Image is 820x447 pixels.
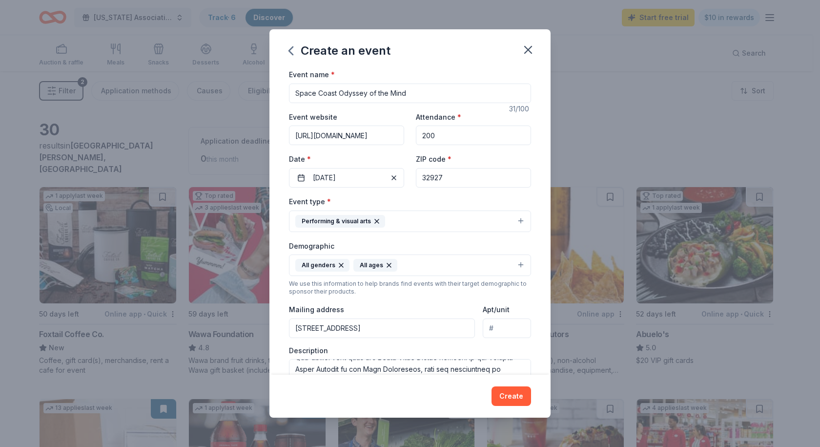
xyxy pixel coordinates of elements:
[289,70,335,80] label: Event name
[416,126,531,145] input: 20
[416,168,531,188] input: 12345 (U.S. only)
[289,346,328,356] label: Description
[289,241,334,251] label: Demographic
[289,154,404,164] label: Date
[295,215,385,228] div: Performing & visual arts
[289,280,531,296] div: We use this information to help brands find events with their target demographic to sponsor their...
[289,168,404,188] button: [DATE]
[295,259,349,272] div: All genders
[289,255,531,276] button: All gendersAll ages
[289,43,390,59] div: Create an event
[289,126,404,145] input: https://www...
[289,197,331,207] label: Event type
[289,112,337,122] label: Event website
[289,319,475,338] input: Enter a US address
[416,112,461,122] label: Attendance
[483,319,531,338] input: #
[289,359,531,403] textarea: Lor Ipsum Dolor Sitamet co adi Elit Seddoeiusmo te i utlabore etdolore magnaal-enimadm veniamquis...
[483,305,510,315] label: Apt/unit
[289,84,531,103] input: Spring Fundraiser
[509,103,531,115] div: 31 /100
[289,211,531,232] button: Performing & visual arts
[289,305,344,315] label: Mailing address
[416,154,451,164] label: ZIP code
[353,259,397,272] div: All ages
[492,386,531,406] button: Create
